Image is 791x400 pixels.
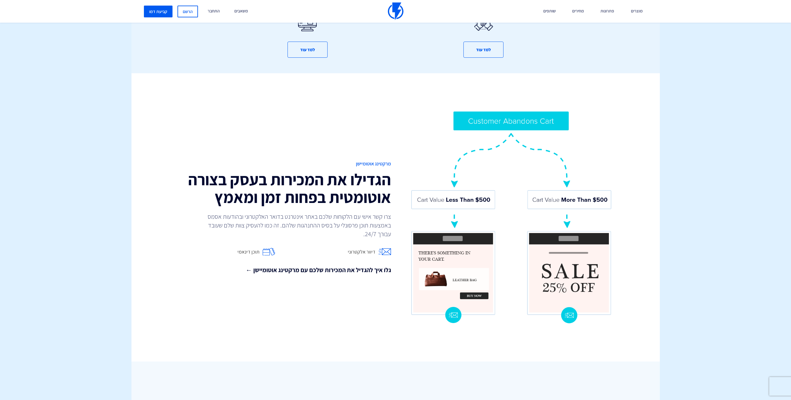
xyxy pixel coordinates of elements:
button: למד עוד [287,42,328,58]
span: דיוור אלקטרוני [348,249,375,256]
a: קביעת דמו [144,6,172,17]
p: צרו קשר אישי עם הלקוחות שלכם באתר אינטרנט בדואר האלקטרוני ובהודעות אסמס באמצעות תוכן פרסונלי על ב... [205,212,391,238]
button: למד עוד [463,42,504,58]
a: הרשם [177,6,198,17]
span: תוכן דינאמי [237,249,260,256]
span: מרקטינג אוטומיישן [169,160,391,168]
h2: הגדילו את המכירות בעסק בצורה אוטומטית בפחות זמן ומאמץ [169,171,391,206]
a: גלו איך להגדיל את המכירות שלכם עם מרקטינג אוטומיישן ← [169,266,391,275]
